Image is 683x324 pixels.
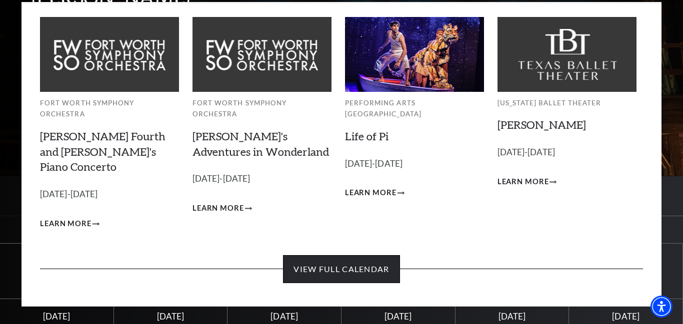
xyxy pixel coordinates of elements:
div: [DATE] [353,311,443,322]
span: Learn More [192,202,244,215]
a: Learn More Life of Pi [345,187,404,199]
span: Learn More [345,187,396,199]
p: [DATE]-[DATE] [40,187,179,202]
div: [DATE] [467,311,556,322]
p: [DATE]-[DATE] [497,145,636,160]
img: Fort Worth Symphony Orchestra [40,17,179,91]
div: [DATE] [581,311,670,322]
span: Learn More [40,218,91,230]
div: 7:30PM [12,268,101,277]
a: Learn More Brahms Fourth and Grieg's Piano Concerto [40,218,99,230]
a: [PERSON_NAME] [497,118,586,131]
img: Texas Ballet Theater [497,17,636,91]
a: Learn More Alice's Adventures in Wonderland [192,202,252,215]
p: [DATE]-[DATE] [345,157,484,171]
p: [US_STATE] Ballet Theater [497,97,636,109]
div: Accessibility Menu [650,296,672,318]
img: Fort Worth Symphony Orchestra [192,17,331,91]
div: [DATE] [12,255,101,266]
div: [DATE] [239,311,329,322]
p: Performing Arts [GEOGRAPHIC_DATA] [345,97,484,120]
p: [DATE]-[DATE] [192,172,331,186]
a: [PERSON_NAME] Fourth and [PERSON_NAME]'s Piano Concerto [40,129,165,174]
p: Fort Worth Symphony Orchestra [40,97,179,120]
a: [PERSON_NAME]'s Adventures in Wonderland [192,129,329,158]
a: View Full Calendar [283,255,399,283]
div: [DATE] [12,311,101,322]
span: Learn More [497,176,549,188]
div: [DATE] [125,311,215,322]
p: Fort Worth Symphony Orchestra [192,97,331,120]
a: Life of Pi [345,129,388,143]
img: Performing Arts Fort Worth [345,17,484,91]
a: Learn More Peter Pan [497,176,557,188]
